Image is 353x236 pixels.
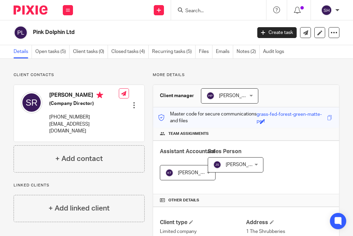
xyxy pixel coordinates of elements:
h3: Client manager [160,92,194,99]
p: [PHONE_NUMBER] [49,114,119,121]
div: grass-fed-forest-green-matte-pen [257,111,326,119]
p: Client contacts [14,72,145,78]
img: Pixie [14,5,48,15]
span: [PERSON_NAME] [219,93,256,98]
i: Primary [96,92,103,98]
img: svg%3E [14,25,28,40]
h4: + Add linked client [49,203,110,214]
span: [PERSON_NAME] [178,170,215,175]
h4: Address [246,219,332,226]
img: svg%3E [321,5,332,16]
a: Open tasks (5) [35,45,70,58]
p: Linked clients [14,183,145,188]
img: svg%3E [165,169,173,177]
a: Audit logs [263,45,287,58]
span: Team assignments [168,131,209,137]
a: Notes (2) [237,45,260,58]
a: Closed tasks (4) [111,45,149,58]
h4: Client type [160,219,246,226]
input: Search [185,8,246,14]
p: 1 The Shrubberies [246,228,332,235]
h4: [PERSON_NAME] [49,92,119,100]
h4: + Add contact [55,153,103,164]
a: Recurring tasks (5) [152,45,196,58]
p: Limited company [160,228,246,235]
p: [EMAIL_ADDRESS][DOMAIN_NAME] [49,121,119,135]
span: Assistant Accountant [160,149,215,154]
p: Master code for secure communications and files [158,111,257,125]
a: Details [14,45,32,58]
a: Files [199,45,212,58]
a: Client tasks (0) [73,45,108,58]
p: More details [153,72,339,78]
span: [PERSON_NAME] [226,162,263,167]
img: svg%3E [206,92,215,100]
span: Other details [168,198,199,203]
h5: (Company Director) [49,100,119,107]
h2: Pink Dolphin Ltd [33,29,204,36]
img: svg%3E [21,92,42,113]
a: Emails [216,45,233,58]
img: svg%3E [213,161,221,169]
a: Create task [257,27,297,38]
span: Sales Person [208,149,241,154]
